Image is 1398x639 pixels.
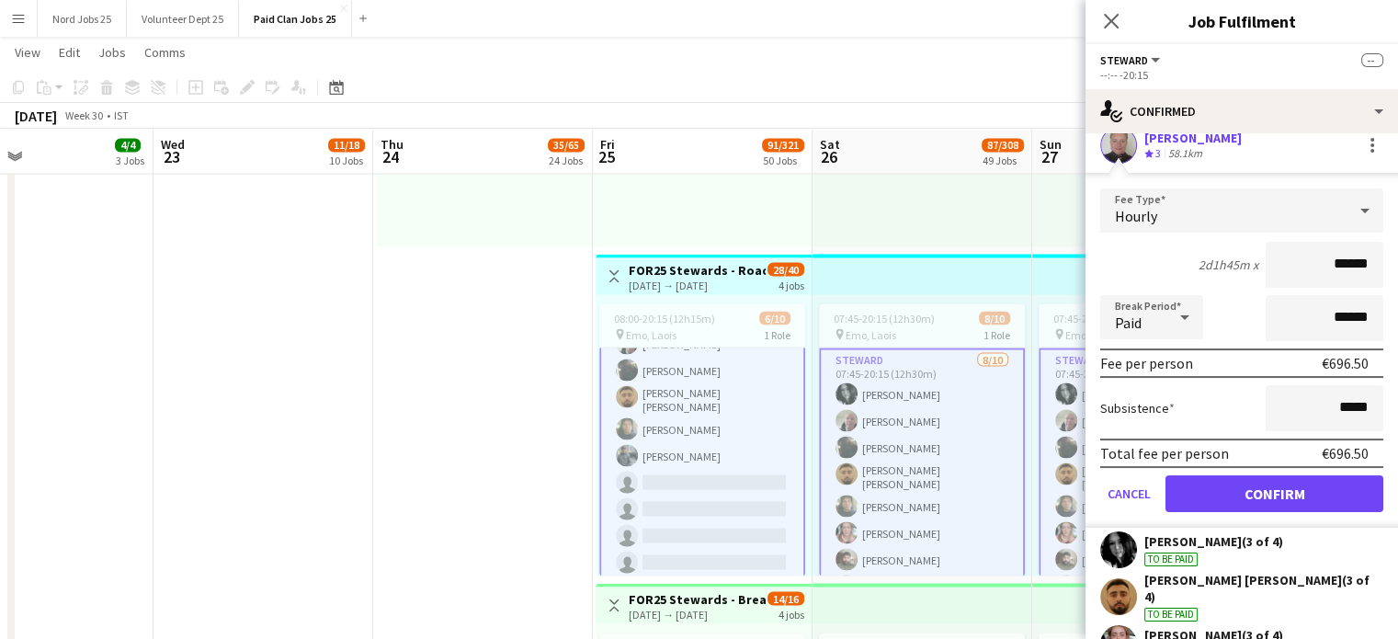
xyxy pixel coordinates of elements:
h3: FOR25 Stewards - Roads - Days [629,261,766,278]
h3: FOR25 Stewards - Break Cover - Days (B) [629,590,766,607]
a: Jobs [91,40,133,64]
div: IST [114,108,129,122]
span: 3 [1155,146,1161,160]
span: 4/4 [115,138,141,152]
span: 91/321 [762,138,804,152]
span: 8/10 [979,311,1010,325]
div: [DATE] [15,107,57,125]
div: 58.1km [1165,146,1206,162]
div: 2d1h45m x [1199,257,1258,273]
span: Thu [381,136,403,153]
app-job-card: 08:00-20:15 (12h15m)6/10 Emo, Laois1 Role[PERSON_NAME][PERSON_NAME][PERSON_NAME][PERSON_NAME] [PE... [599,303,805,576]
span: -- [1361,53,1383,67]
div: [DATE] → [DATE] [629,607,766,621]
div: [PERSON_NAME] [1144,130,1242,146]
div: Fee per person [1100,354,1193,372]
span: 11/18 [328,138,365,152]
span: Emo, Laois [1065,327,1116,341]
div: Confirmed [1085,89,1398,133]
span: Fri [600,136,615,153]
label: Subsistence [1100,400,1175,416]
span: Edit [59,44,80,61]
div: 49 Jobs [983,154,1023,167]
span: 27 [1037,146,1062,167]
a: View [7,40,48,64]
app-card-role: [PERSON_NAME][PERSON_NAME][PERSON_NAME][PERSON_NAME] [PERSON_NAME][PERSON_NAME][PERSON_NAME] [599,270,805,582]
span: Jobs [98,44,126,61]
div: €696.50 [1322,354,1369,372]
div: [PERSON_NAME] (3 of 4) [1144,533,1283,550]
div: 50 Jobs [763,154,803,167]
span: Steward [1100,53,1148,67]
app-job-card: 07:45-20:15 (12h30m)8/10 Emo, Laois1 RoleSteward8/1007:45-20:15 (12h30m)[PERSON_NAME][PERSON_NAME... [819,303,1025,576]
a: Comms [137,40,193,64]
div: To be paid [1144,553,1198,566]
span: 07:45-20:15 (12h30m) [834,311,935,325]
span: Sat [820,136,840,153]
div: 10 Jobs [329,154,364,167]
div: To be paid [1144,608,1198,622]
span: 28/40 [767,262,804,276]
span: 24 [378,146,403,167]
div: [PERSON_NAME] [PERSON_NAME] (3 of 4) [1144,572,1380,605]
div: 24 Jobs [549,154,584,167]
span: 26 [817,146,840,167]
span: 23 [158,146,185,167]
div: --:-- -20:15 [1100,68,1383,82]
div: Total fee per person [1100,444,1229,462]
span: Emo, Laois [846,327,896,341]
span: Hourly [1115,207,1157,225]
app-job-card: 07:45-20:15 (12h30m)8/10 Emo, Laois1 RoleSteward8/1007:45-20:15 (12h30m)[PERSON_NAME][PERSON_NAME... [1039,303,1245,576]
div: 4 jobs [779,605,804,621]
div: 3 Jobs [116,154,144,167]
span: 1 Role [983,327,1010,341]
span: Comms [144,44,186,61]
button: Confirm [1165,475,1383,512]
span: 87/308 [982,138,1024,152]
button: Paid Clan Jobs 25 [239,1,352,37]
span: 08:00-20:15 (12h15m) [614,311,715,325]
button: Steward [1100,53,1163,67]
button: Nord Jobs 25 [38,1,127,37]
span: Paid [1115,314,1142,332]
span: 35/65 [548,138,585,152]
button: Cancel [1100,475,1158,512]
span: Sun [1040,136,1062,153]
div: 4 jobs [779,276,804,291]
span: Emo, Laois [626,327,676,341]
span: 25 [597,146,615,167]
span: 1 Role [764,327,790,341]
span: 6/10 [759,311,790,325]
span: 07:45-20:15 (12h30m) [1053,311,1154,325]
h3: Job Fulfilment [1085,9,1398,33]
div: €696.50 [1322,444,1369,462]
button: Volunteer Dept 25 [127,1,239,37]
div: [DATE] → [DATE] [629,278,766,291]
a: Edit [51,40,87,64]
span: View [15,44,40,61]
span: Week 30 [61,108,107,122]
span: 14/16 [767,591,804,605]
span: Wed [161,136,185,153]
